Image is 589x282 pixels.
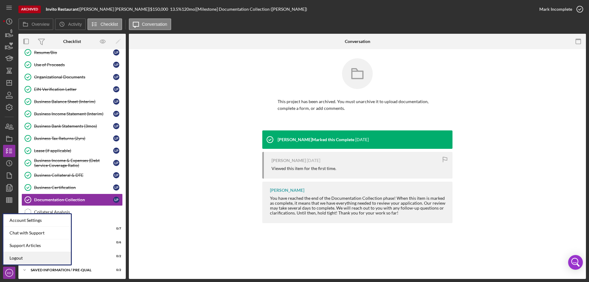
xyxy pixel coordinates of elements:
[34,173,113,178] div: Business Collateral & DTE
[34,185,113,190] div: Business Certification
[113,99,119,105] div: L P
[113,135,119,141] div: L P
[533,3,586,15] button: Mark Incomplete
[18,18,53,30] button: Overview
[113,62,119,68] div: L P
[21,59,123,71] a: Use of ProceedsLP
[46,6,79,12] b: Invito Restaurant
[113,160,119,166] div: L P
[278,98,437,112] p: This project has been archived. You must unarchive it to upload documentation, complete a form, o...
[34,136,113,141] div: Business Tax Returns (2yrs)
[113,184,119,191] div: L P
[142,22,167,27] label: Conversation
[110,254,121,258] div: 0 / 2
[21,194,123,206] a: Documentation CollectionLP
[129,18,171,30] button: Conversation
[34,124,113,129] div: Business Bank Statements (3mos)
[3,214,71,227] div: Account Settings
[34,158,113,168] div: Business Income & Expenses (Debt Service Coverage Ratio)
[113,197,119,203] div: L P
[113,49,119,56] div: L P
[113,123,119,129] div: L P
[3,267,15,279] button: KD
[113,148,119,154] div: L P
[34,210,122,214] div: Collateral Analysis
[34,75,113,79] div: Organizational Documents
[63,39,81,44] div: Checklist
[110,227,121,230] div: 0 / 7
[55,18,86,30] button: Activity
[307,158,320,163] time: 2025-04-30 20:43
[271,158,306,163] div: [PERSON_NAME]
[101,22,118,27] label: Checklist
[271,166,336,171] div: Viewed this item for the first time.
[68,22,82,27] label: Activity
[182,7,195,12] div: 120 mo
[21,108,123,120] a: Business Income Statement (Interim)LP
[113,86,119,92] div: L P
[110,241,121,244] div: 0 / 6
[568,255,583,270] div: Open Intercom Messenger
[21,83,123,95] a: EIN Verification LetterLP
[355,137,369,142] time: 2025-09-03 18:21
[21,132,123,145] a: Business Tax Returns (2yrs)LP
[3,227,71,239] div: Chat with Support
[34,111,113,116] div: Business Income Statement (Interim)
[18,6,41,13] div: Archived
[34,87,113,92] div: EIN Verification Letter
[21,71,123,83] a: Organizational DocumentsLP
[278,137,354,142] div: [PERSON_NAME] Marked this Complete
[21,206,123,218] a: Collateral Analysis
[34,148,113,153] div: Lease (if applicable)
[46,7,80,12] div: |
[195,7,307,12] div: | [Milestone] Documentation Collection ([PERSON_NAME])
[21,157,123,169] a: Business Income & Expenses (Debt Service Coverage Ratio)LP
[113,74,119,80] div: L P
[113,172,119,178] div: L P
[21,120,123,132] a: Business Bank Statements (3mos)LP
[34,62,113,67] div: Use of Proceeds
[113,111,119,117] div: L P
[3,239,71,252] a: Support Articles
[3,252,71,265] a: Logout
[539,3,572,15] div: Mark Incomplete
[21,145,123,157] a: Lease (if applicable)LP
[7,271,11,275] text: KD
[345,39,370,44] div: Conversation
[80,7,150,12] div: [PERSON_NAME] [PERSON_NAME] |
[170,7,182,12] div: 13.5 %
[21,46,123,59] a: Resume/BioLP
[31,268,106,272] div: Saved Information / Pre-Qual
[32,22,49,27] label: Overview
[270,188,304,193] div: [PERSON_NAME]
[270,196,446,215] div: You have reached the end of the Documentation Collection phase! When this item is marked as compl...
[21,95,123,108] a: Business Balance Sheet (Interim)LP
[34,197,113,202] div: Documentation Collection
[21,181,123,194] a: Business CertificationLP
[34,99,113,104] div: Business Balance Sheet (Interim)
[150,7,170,12] div: $150,000
[34,50,113,55] div: Resume/Bio
[87,18,122,30] button: Checklist
[110,268,121,272] div: 0 / 2
[21,169,123,181] a: Business Collateral & DTELP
